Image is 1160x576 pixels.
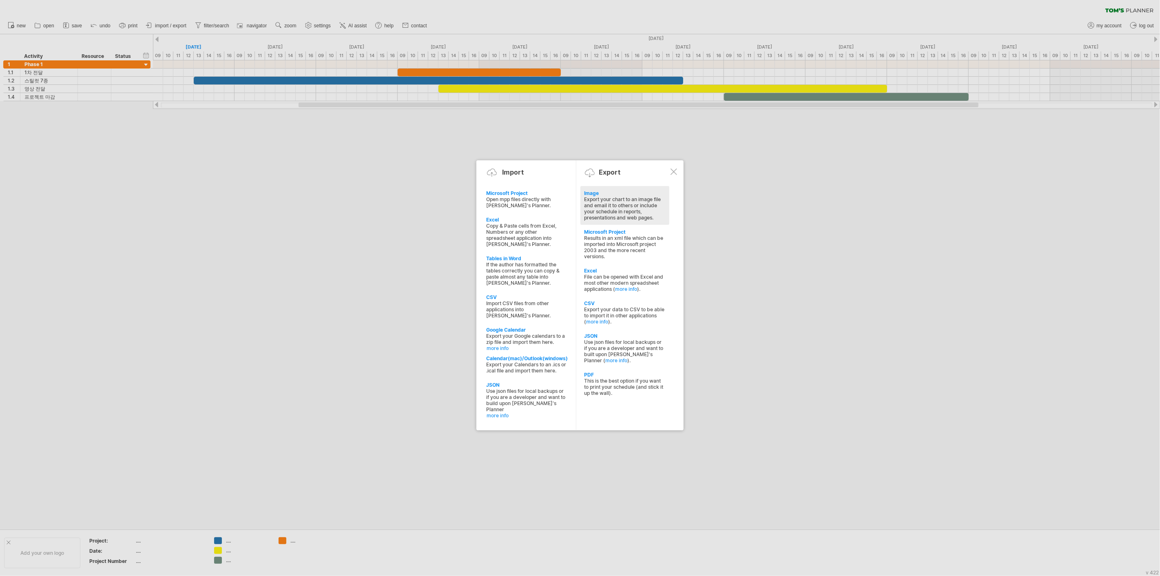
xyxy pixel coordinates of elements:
[587,319,609,325] a: more info
[486,217,567,223] div: Excel
[599,168,620,176] div: Export
[584,274,665,292] div: File can be opened with Excel and most other modern spreadsheet applications ( ).
[584,300,665,306] div: CSV
[487,345,567,351] a: more info
[486,261,567,286] div: If the author has formatted the tables correctly you can copy & paste almost any table into [PERS...
[606,357,628,363] a: more info
[584,229,665,235] div: Microsoft Project
[584,235,665,259] div: Results in an xml file which can be imported into Microsoft project 2003 and the more recent vers...
[584,372,665,378] div: PDF
[584,190,665,196] div: Image
[584,339,665,363] div: Use json files for local backups or if you are a developer and want to built upon [PERSON_NAME]'s...
[615,286,638,292] a: more info
[584,306,665,325] div: Export your data to CSV to be able to import it in other applications ( ).
[487,412,567,419] a: more info
[584,196,665,221] div: Export your chart to an image file and email it to others or include your schedule in reports, pr...
[584,268,665,274] div: Excel
[502,168,524,176] div: Import
[486,223,567,247] div: Copy & Paste cells from Excel, Numbers or any other spreadsheet application into [PERSON_NAME]'s ...
[584,333,665,339] div: JSON
[584,378,665,396] div: This is the best option if you want to print your schedule (and stick it up the wall).
[486,255,567,261] div: Tables in Word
